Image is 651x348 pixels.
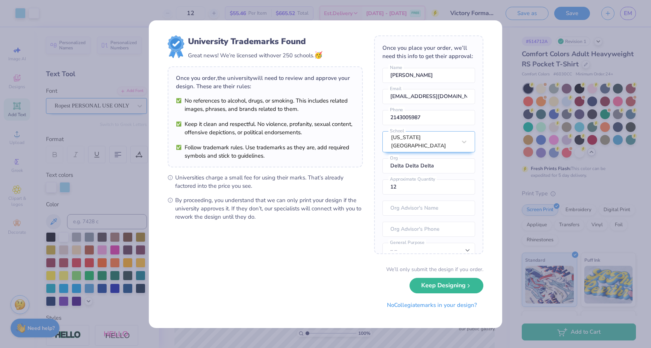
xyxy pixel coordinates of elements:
input: Approximate Quantity [382,179,475,195]
li: No references to alcohol, drugs, or smoking. This includes related images, phrases, and brands re... [176,97,355,113]
div: We’ll only submit the design if you order. [386,265,483,273]
li: Follow trademark rules. Use trademarks as they are, add required symbols and stick to guidelines. [176,143,355,160]
span: By proceeding, you understand that we can only print your design if the university approves it. I... [175,196,363,221]
div: Great news! We’re licensed with over 250 schools. [188,50,322,60]
div: [US_STATE][GEOGRAPHIC_DATA] [391,133,457,150]
div: Once you order, the university will need to review and approve your design. These are their rules: [176,74,355,90]
input: Org Advisor's Name [382,201,475,216]
div: University Trademarks Found [188,35,322,48]
input: Org [382,158,475,173]
button: Keep Designing [410,278,483,293]
input: Phone [382,110,475,125]
img: license-marks-badge.png [168,35,184,58]
div: Once you place your order, we’ll need this info to get their approval: [382,44,475,60]
input: Org Advisor's Phone [382,222,475,237]
li: Keep it clean and respectful. No violence, profanity, sexual content, offensive depictions, or po... [176,120,355,136]
span: Universities charge a small fee for using their marks. That’s already factored into the price you... [175,173,363,190]
input: Email [382,89,475,104]
input: Name [382,68,475,83]
button: NoCollegiatemarks in your design? [381,297,483,313]
span: 🥳 [314,51,322,60]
